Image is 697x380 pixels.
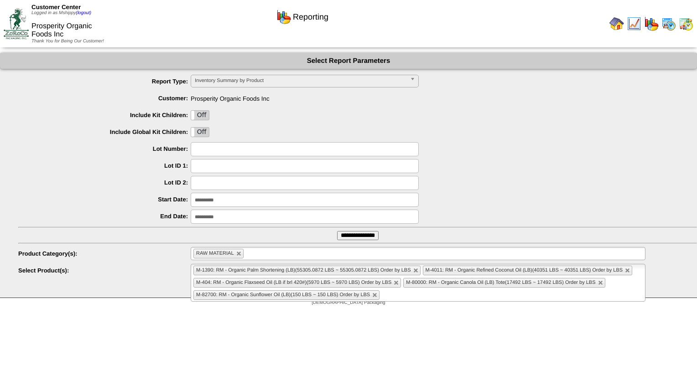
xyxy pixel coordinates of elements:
a: (logout) [76,10,91,15]
label: Start Date: [18,196,191,203]
label: Select Product(s): [18,267,191,274]
span: Inventory Summary by Product [195,75,406,86]
span: M-1390: RM - Organic Palm Shortening (LB)(55305.0872 LBS ~ 55305.0872 LBS) Order by LBS [196,267,411,273]
img: calendarprod.gif [661,16,676,31]
img: graph.gif [276,10,291,24]
div: OnOff [191,127,209,137]
div: OnOff [191,110,209,120]
label: Product Category(s): [18,250,191,257]
span: Reporting [293,12,328,22]
img: ZoRoCo_Logo(Green%26Foil)%20jpg.webp [4,8,29,39]
label: Off [191,128,209,137]
img: home.gif [609,16,624,31]
span: RAW MATERIAL [196,251,234,256]
img: graph.gif [644,16,659,31]
span: M-404: RM - Organic Flaxseed Oil (LB if brl 420#)(5970 LBS ~ 5970 LBS) Order by LBS [196,280,391,285]
span: M-82700: RM - Organic Sunflower Oil (LB)(150 LBS ~ 150 LBS) Order by LBS [196,292,370,298]
span: Logged in as Mshippy [31,10,91,15]
label: Include Global Kit Children: [18,128,191,135]
label: End Date: [18,213,191,220]
label: Off [191,111,209,120]
span: Customer Center [31,4,81,10]
label: Report Type: [18,78,191,85]
label: Customer: [18,95,191,102]
label: Lot Number: [18,145,191,152]
img: line_graph.gif [627,16,641,31]
label: Lot ID 2: [18,179,191,186]
span: [DEMOGRAPHIC_DATA] Packaging [312,300,385,305]
label: Lot ID 1: [18,162,191,169]
span: Prosperity Organic Foods Inc [31,22,92,38]
span: Prosperity Organic Foods Inc [18,92,697,102]
span: M-4011: RM - Organic Refined Coconut Oil (LB)(40351 LBS ~ 40351 LBS) Order by LBS [426,267,623,273]
span: Thank You for Being Our Customer! [31,39,104,44]
img: calendarinout.gif [679,16,693,31]
label: Include Kit Children: [18,112,191,118]
span: M-80000: RM - Organic Canola Oil (LB) Tote(17492 LBS ~ 17492 LBS) Order by LBS [406,280,595,285]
